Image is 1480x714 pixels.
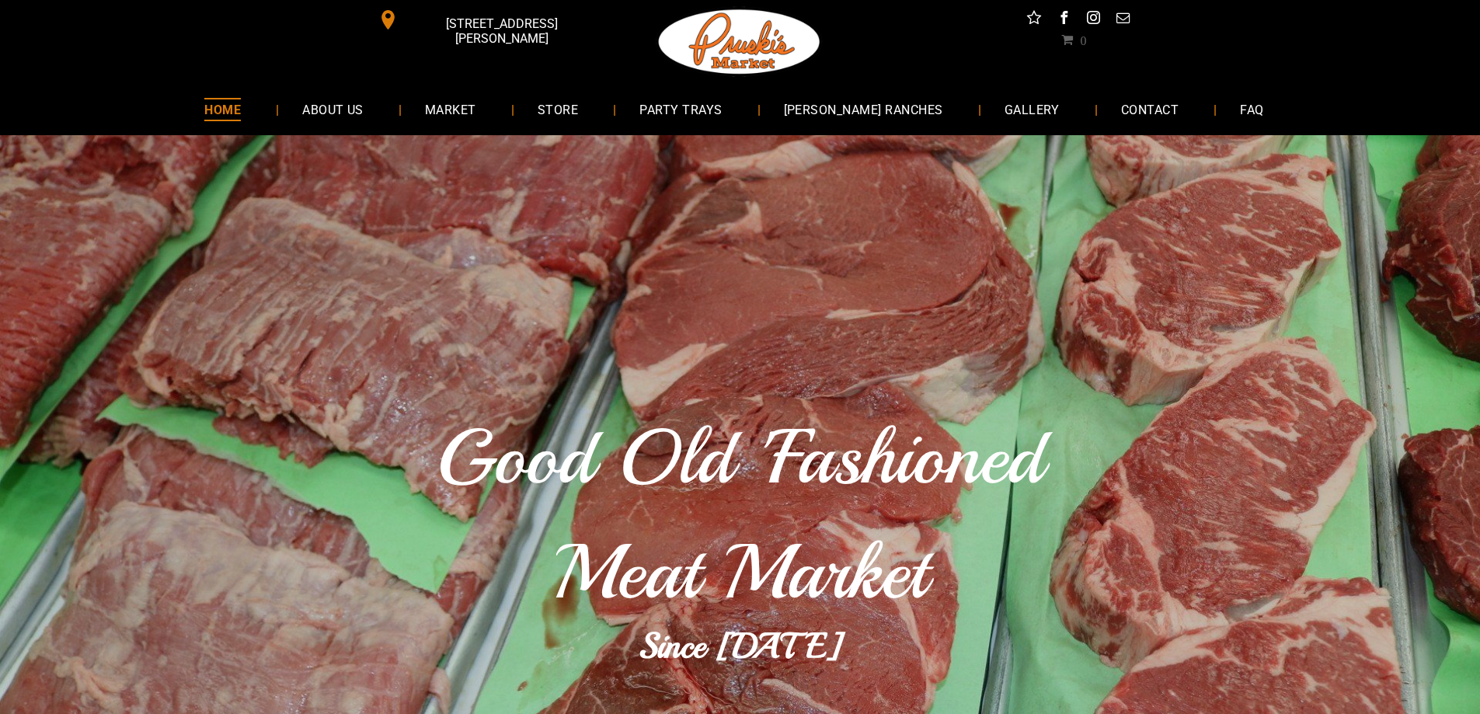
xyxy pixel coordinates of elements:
a: MARKET [402,89,500,130]
span: Good Old 'Fashioned Meat Market [437,409,1043,621]
a: Social network [1024,8,1044,32]
b: Since [DATE] [639,624,842,668]
a: STORE [514,89,601,130]
a: HOME [181,89,264,130]
a: facebook [1053,8,1074,32]
a: PARTY TRAYS [616,89,745,130]
a: ABOUT US [279,89,387,130]
a: [PERSON_NAME] RANCHES [761,89,966,130]
a: [STREET_ADDRESS][PERSON_NAME] [367,8,605,32]
a: email [1113,8,1133,32]
a: instagram [1083,8,1103,32]
a: GALLERY [981,89,1083,130]
a: FAQ [1217,89,1287,130]
span: [STREET_ADDRESS][PERSON_NAME] [401,9,601,54]
a: CONTACT [1098,89,1202,130]
span: 0 [1080,33,1086,46]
